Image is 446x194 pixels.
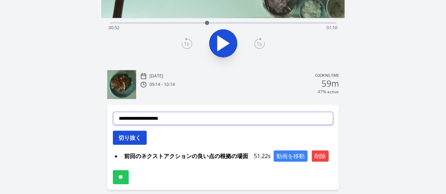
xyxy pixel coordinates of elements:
[149,82,175,87] p: 09:14 - 10:14
[315,73,339,79] p: Cooking time
[109,25,120,31] span: 00:52
[113,131,147,145] button: 切り抜く
[121,150,333,162] div: 51.22s
[274,150,307,162] button: 動画を移動
[312,150,329,162] button: 削除
[326,25,337,31] span: 01:10
[322,79,339,88] h2: 59m
[121,150,251,162] span: 前回のネクストアクションの良い点の根拠の場面
[107,70,136,99] img: 250829001537_thumb.jpeg
[149,73,163,79] p: [DATE]
[318,89,339,95] p: 47% active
